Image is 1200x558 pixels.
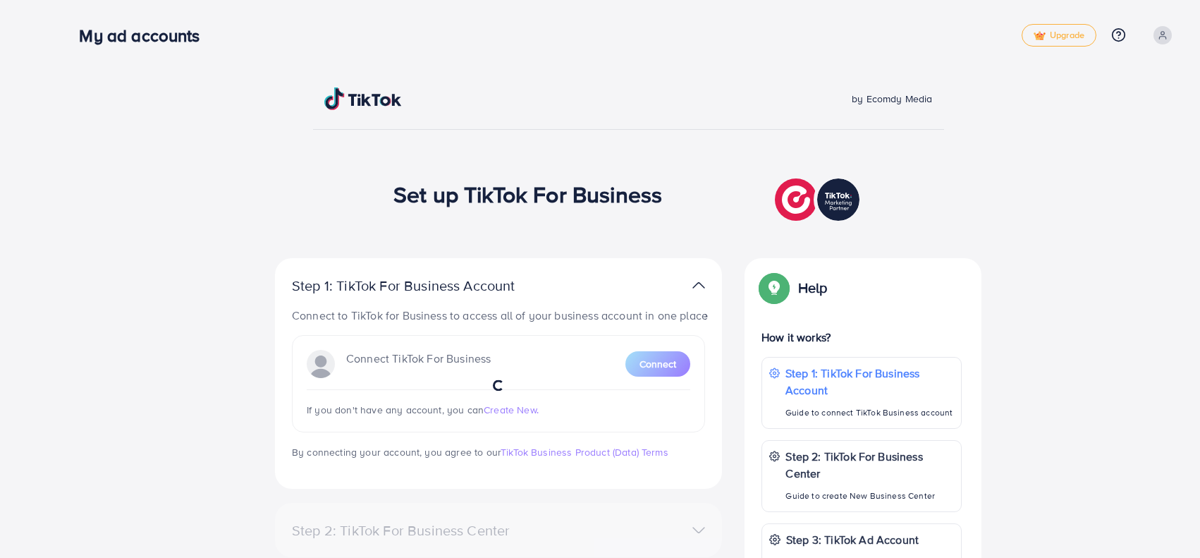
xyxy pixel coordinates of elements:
[79,25,211,46] h3: My ad accounts
[393,181,662,207] h1: Set up TikTok For Business
[852,92,932,106] span: by Ecomdy Media
[785,487,954,504] p: Guide to create New Business Center
[1022,24,1096,47] a: tickUpgrade
[785,404,954,421] p: Guide to connect TikTok Business account
[761,275,787,301] img: Popup guide
[1034,31,1046,41] img: tick
[798,279,828,296] p: Help
[785,365,954,399] p: Step 1: TikTok For Business Account
[786,531,919,548] p: Step 3: TikTok Ad Account
[785,448,954,482] p: Step 2: TikTok For Business Center
[692,275,705,296] img: TikTok partner
[292,277,560,294] p: Step 1: TikTok For Business Account
[1034,30,1084,41] span: Upgrade
[761,329,962,346] p: How it works?
[775,175,863,224] img: TikTok partner
[324,87,402,110] img: TikTok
